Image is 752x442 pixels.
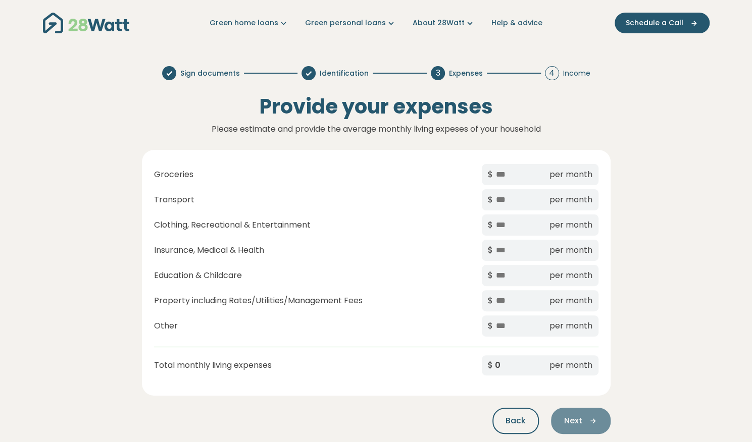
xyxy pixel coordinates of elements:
[154,244,264,256] span: Insurance, Medical & Health
[413,18,475,28] a: About 28Watt
[549,320,592,332] span: per month
[154,359,272,371] span: Total monthly living expenses
[549,244,592,256] span: per month
[305,18,396,28] a: Green personal loans
[431,66,445,80] div: 3
[491,18,542,28] a: Help & advice
[488,194,493,206] span: $
[549,169,592,181] span: per month
[488,244,493,256] span: $
[210,18,289,28] a: Green home loans
[488,359,493,371] span: $
[492,408,539,434] button: Back
[549,295,592,307] span: per month
[320,68,369,79] span: Identification
[43,10,710,36] nav: Main navigation
[124,123,629,136] p: Please estimate and provide the average monthly living expeses of your household
[49,94,704,119] h1: Provide your expenses
[626,18,683,28] span: Schedule a Call
[495,359,545,371] div: 0
[563,68,590,79] span: Income
[488,295,493,307] span: $
[549,219,592,231] span: per month
[488,269,493,282] span: $
[449,68,483,79] span: Expenses
[545,66,559,80] div: 4
[506,415,526,427] span: Back
[180,68,240,79] span: Sign documents
[488,219,493,231] span: $
[488,169,493,181] span: $
[154,169,193,180] span: Groceries
[154,219,311,231] span: Clothing, Recreational & Entertainment
[154,194,194,205] span: Transport
[154,320,178,332] span: Other
[43,13,129,33] img: 28Watt
[549,359,592,371] span: per month
[549,269,592,282] span: per month
[154,295,363,306] span: Property including Rates/Utilities/Management Fees
[488,320,493,332] span: $
[549,194,592,206] span: per month
[615,13,710,33] button: Schedule a Call
[701,394,752,442] iframe: Chat Widget
[154,269,242,281] span: Education & Childcare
